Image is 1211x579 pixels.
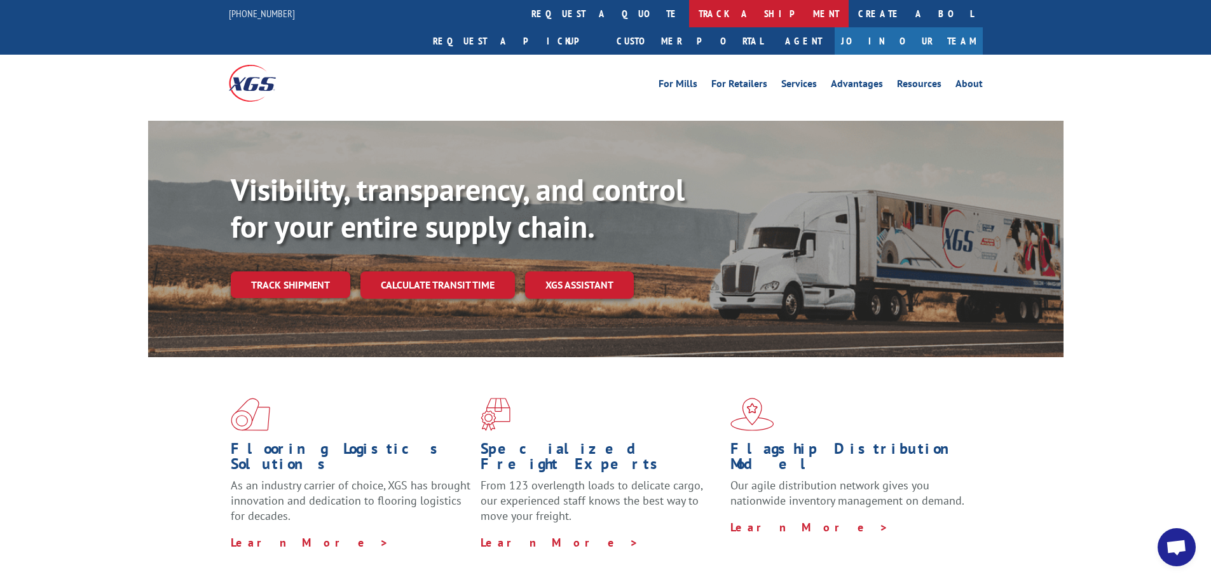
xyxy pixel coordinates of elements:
a: Customer Portal [607,27,772,55]
b: Visibility, transparency, and control for your entire supply chain. [231,170,685,246]
a: Join Our Team [835,27,983,55]
img: xgs-icon-total-supply-chain-intelligence-red [231,398,270,431]
a: Advantages [831,79,883,93]
a: Track shipment [231,271,350,298]
a: Agent [772,27,835,55]
a: XGS ASSISTANT [525,271,634,299]
a: Services [781,79,817,93]
div: Open chat [1158,528,1196,566]
img: xgs-icon-flagship-distribution-model-red [730,398,774,431]
span: As an industry carrier of choice, XGS has brought innovation and dedication to flooring logistics... [231,478,470,523]
a: Resources [897,79,941,93]
span: Our agile distribution network gives you nationwide inventory management on demand. [730,478,964,508]
a: Calculate transit time [360,271,515,299]
h1: Flagship Distribution Model [730,441,971,478]
a: Learn More > [730,520,889,535]
p: From 123 overlength loads to delicate cargo, our experienced staff knows the best way to move you... [481,478,721,535]
a: Request a pickup [423,27,607,55]
h1: Flooring Logistics Solutions [231,441,471,478]
a: About [955,79,983,93]
a: Learn More > [231,535,389,550]
a: For Mills [659,79,697,93]
a: Learn More > [481,535,639,550]
img: xgs-icon-focused-on-flooring-red [481,398,510,431]
a: [PHONE_NUMBER] [229,7,295,20]
a: For Retailers [711,79,767,93]
h1: Specialized Freight Experts [481,441,721,478]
